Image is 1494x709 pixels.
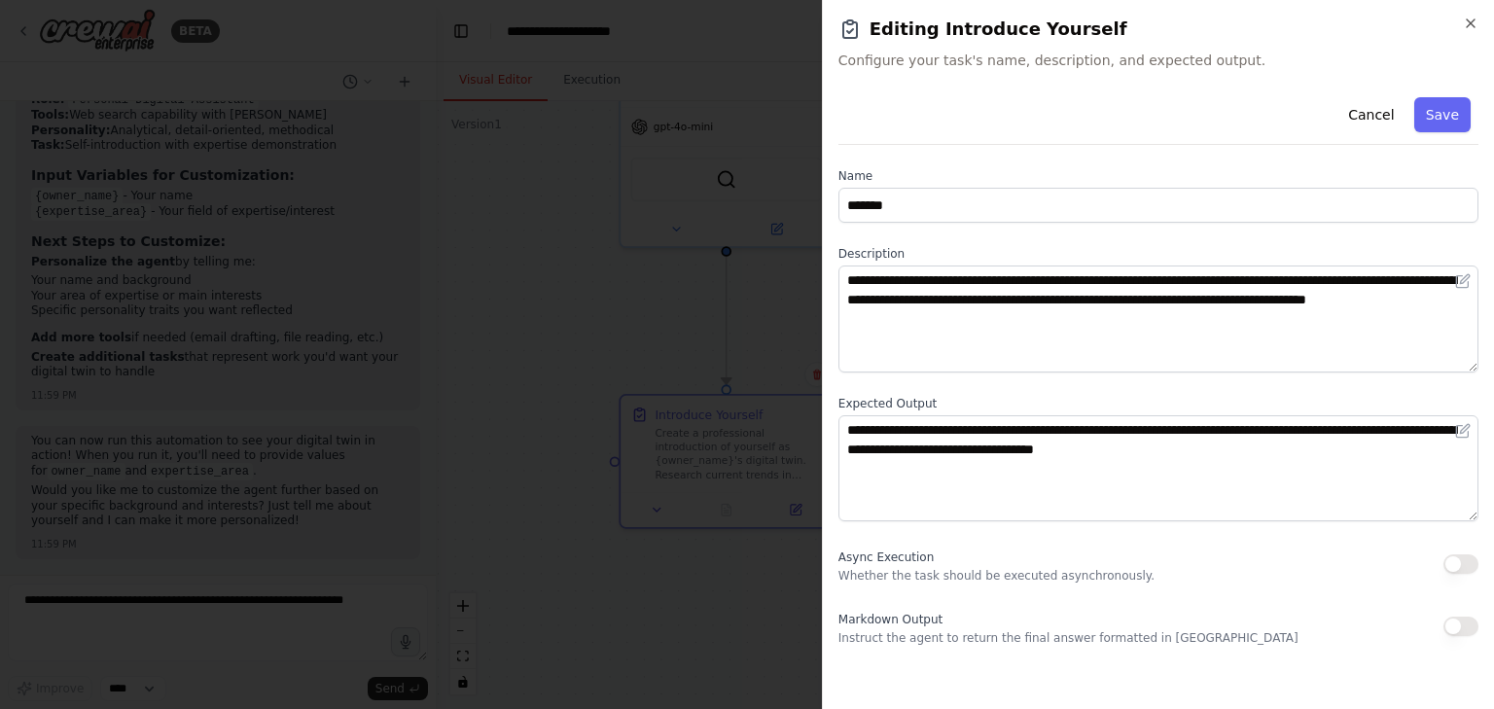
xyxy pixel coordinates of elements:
button: Open in editor [1451,419,1475,443]
p: Instruct the agent to return the final answer formatted in [GEOGRAPHIC_DATA] [838,630,1298,646]
span: Markdown Output [838,613,943,626]
label: Description [838,246,1478,262]
label: Name [838,168,1478,184]
p: Whether the task should be executed asynchronously. [838,568,1155,584]
span: Async Execution [838,550,934,564]
button: Cancel [1336,97,1405,132]
label: Expected Output [838,396,1478,411]
button: Open in editor [1451,269,1475,293]
span: Configure your task's name, description, and expected output. [838,51,1478,70]
button: Save [1414,97,1471,132]
h2: Editing Introduce Yourself [838,16,1478,43]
